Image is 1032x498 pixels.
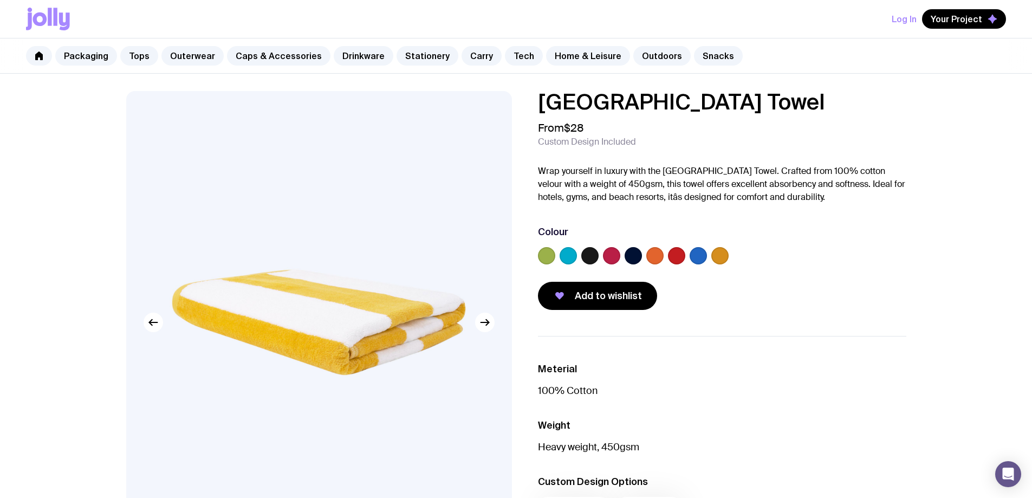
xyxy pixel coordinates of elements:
[694,46,743,66] a: Snacks
[564,121,584,135] span: $28
[546,46,630,66] a: Home & Leisure
[633,46,691,66] a: Outdoors
[227,46,330,66] a: Caps & Accessories
[538,225,568,238] h3: Colour
[538,282,657,310] button: Add to wishlist
[334,46,393,66] a: Drinkware
[538,441,906,454] p: Heavy weight, 450gsm
[538,475,906,488] h3: Custom Design Options
[538,165,906,204] p: Wrap yourself in luxury with the [GEOGRAPHIC_DATA] Towel. Crafted from 100% cotton velour with a ...
[120,46,158,66] a: Tops
[538,384,906,397] p: 100% Cotton
[538,121,584,134] span: From
[538,363,906,376] h3: Meterial
[462,46,502,66] a: Carry
[575,289,642,302] span: Add to wishlist
[538,137,636,147] span: Custom Design Included
[922,9,1006,29] button: Your Project
[995,461,1021,487] div: Open Intercom Messenger
[505,46,543,66] a: Tech
[397,46,458,66] a: Stationery
[538,419,906,432] h3: Weight
[161,46,224,66] a: Outerwear
[931,14,982,24] span: Your Project
[55,46,117,66] a: Packaging
[538,91,906,113] h1: [GEOGRAPHIC_DATA] Towel
[892,9,917,29] button: Log In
